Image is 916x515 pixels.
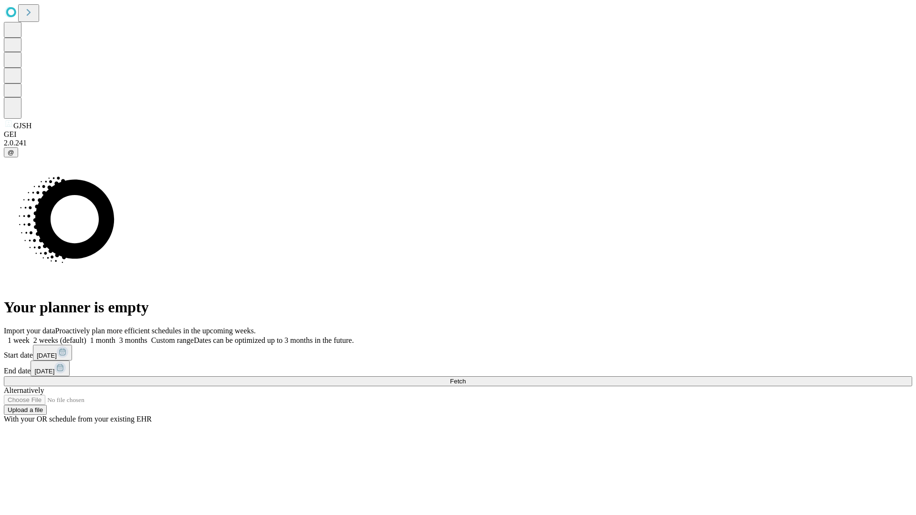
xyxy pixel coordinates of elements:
span: [DATE] [34,368,54,375]
button: Fetch [4,376,912,386]
span: 2 weeks (default) [33,336,86,344]
span: Proactively plan more efficient schedules in the upcoming weeks. [55,327,256,335]
div: 2.0.241 [4,139,912,147]
span: [DATE] [37,352,57,359]
span: 1 week [8,336,30,344]
span: GJSH [13,122,31,130]
span: Fetch [450,378,466,385]
div: End date [4,360,912,376]
span: 3 months [119,336,147,344]
span: Custom range [151,336,194,344]
div: Start date [4,345,912,360]
span: Import your data [4,327,55,335]
span: Dates can be optimized up to 3 months in the future. [194,336,354,344]
button: [DATE] [31,360,70,376]
h1: Your planner is empty [4,299,912,316]
div: GEI [4,130,912,139]
button: @ [4,147,18,157]
button: Upload a file [4,405,47,415]
span: @ [8,149,14,156]
button: [DATE] [33,345,72,360]
span: With your OR schedule from your existing EHR [4,415,152,423]
span: Alternatively [4,386,44,394]
span: 1 month [90,336,115,344]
